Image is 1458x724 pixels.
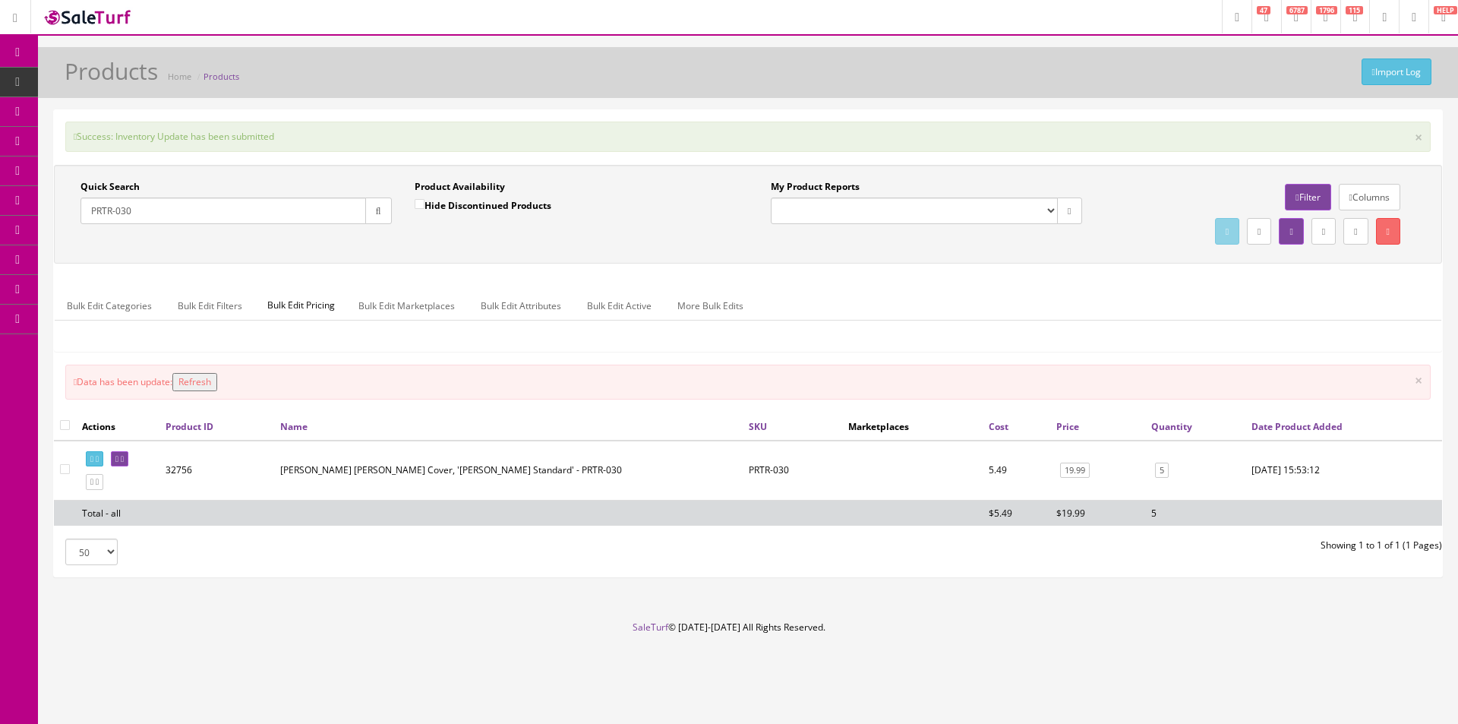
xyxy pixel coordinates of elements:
a: Columns [1339,184,1400,210]
a: Bulk Edit Active [575,291,664,321]
div: Showing 1 to 1 of 1 (1 Pages) [748,539,1453,552]
a: Products [204,71,239,82]
td: 2023-01-23 15:53:12 [1245,441,1442,501]
a: More Bulk Edits [665,291,756,321]
span: 1796 [1316,6,1337,14]
div: Data has been update: [65,365,1431,400]
td: 5 [1145,500,1245,526]
span: 47 [1257,6,1270,14]
a: SKU [749,420,767,433]
a: 5 [1155,463,1169,479]
input: Hide Discontinued Products [415,199,424,209]
label: Product Availability [415,180,505,194]
label: Hide Discontinued Products [415,198,551,213]
label: Quick Search [80,180,140,194]
a: Cost [989,420,1008,433]
div: Success: Inventory Update has been submitted [65,122,1431,152]
td: $5.49 [983,500,1050,526]
a: Quantity [1151,420,1192,433]
button: × [1415,130,1422,144]
td: $19.99 [1050,500,1145,526]
button: Refresh [172,373,217,391]
a: Filter [1285,184,1330,210]
img: SaleTurf [43,7,134,27]
td: Total - all [76,500,159,526]
a: Bulk Edit Categories [55,291,164,321]
a: Import Log [1362,58,1431,85]
th: Marketplaces [842,413,983,440]
td: 32756 [159,441,274,501]
input: Search [80,198,366,224]
span: 115 [1346,6,1363,14]
label: My Product Reports [771,180,860,194]
a: 19.99 [1060,463,1090,479]
span: HELP [1434,6,1457,14]
a: Product ID [166,420,213,433]
a: Bulk Edit Attributes [469,291,573,321]
td: PRTR-030 [743,441,842,501]
th: Actions [76,413,159,440]
a: Price [1056,420,1079,433]
span: 6787 [1286,6,1308,14]
a: Home [168,71,191,82]
a: Date Product Added [1251,420,1343,433]
td: 5.49 [983,441,1050,501]
a: SaleTurf [633,621,668,634]
button: × [1415,373,1422,387]
h1: Products [65,58,158,84]
td: Gibson Truss Rod Cover, 'Les Paul Standard' - PRTR-030 [274,441,743,501]
span: Bulk Edit Pricing [256,291,346,320]
a: Bulk Edit Filters [166,291,254,321]
a: Bulk Edit Marketplaces [346,291,467,321]
a: Name [280,420,308,433]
